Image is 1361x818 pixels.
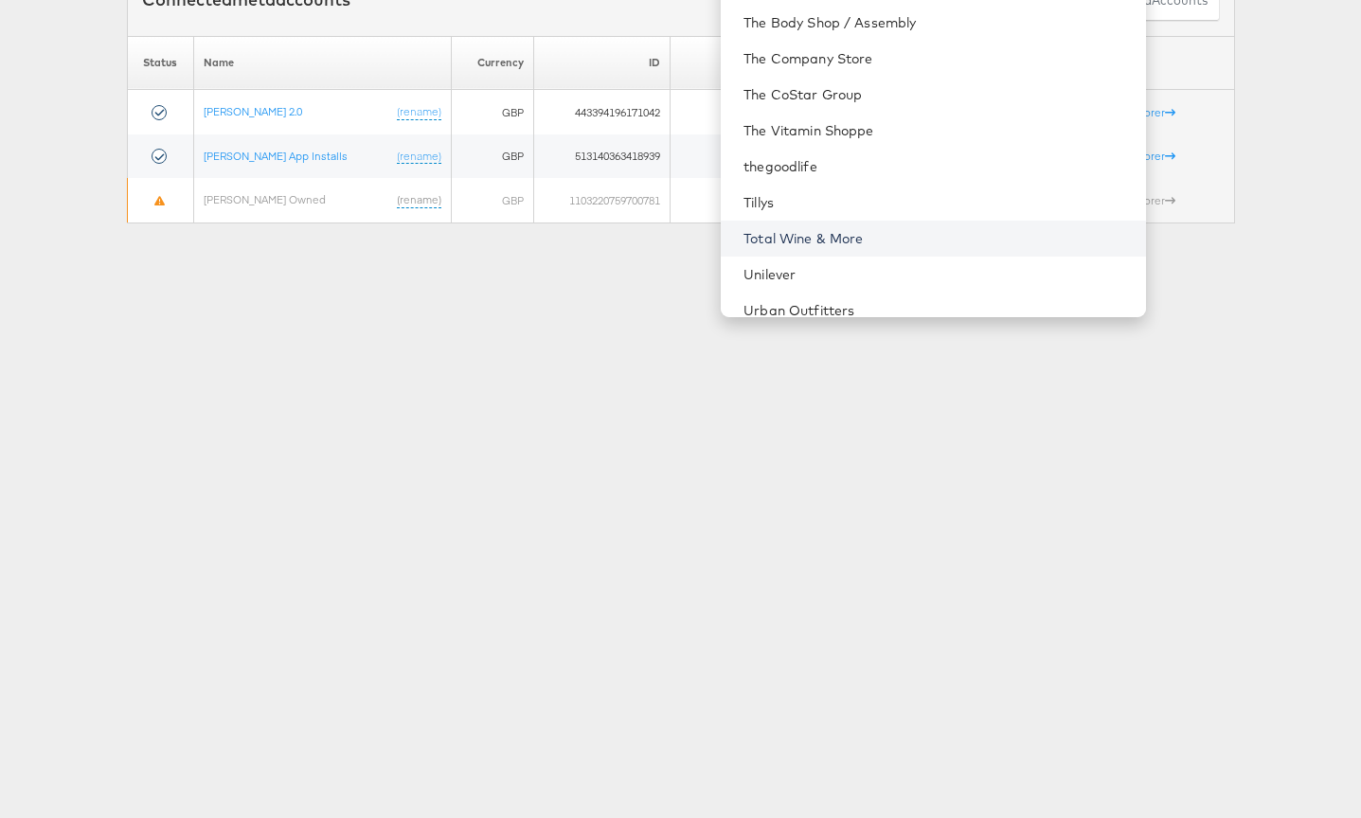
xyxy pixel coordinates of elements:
[127,36,194,90] th: Status
[743,157,1130,176] a: thegoodlife
[397,192,441,208] a: (rename)
[671,134,877,179] td: Europe/[GEOGRAPHIC_DATA]
[671,178,877,222] td: Europe/[GEOGRAPHIC_DATA]
[204,149,348,163] a: [PERSON_NAME] App Installs
[743,85,1130,104] a: The CoStar Group
[397,104,441,120] a: (rename)
[452,178,534,222] td: GBP
[533,134,671,179] td: 513140363418939
[452,134,534,179] td: GBP
[533,178,671,222] td: 1103220759700781
[671,90,877,134] td: Europe/[GEOGRAPHIC_DATA]
[743,193,1130,212] a: Tillys
[533,90,671,134] td: 443394196171042
[533,36,671,90] th: ID
[452,90,534,134] td: GBP
[743,265,1130,284] a: Unilever
[743,229,1130,248] a: Total Wine & More
[204,104,302,118] a: [PERSON_NAME] 2.0
[743,49,1130,68] a: The Company Store
[743,13,1130,32] a: The Body Shop / Assembly
[671,36,877,90] th: Timezone
[452,36,534,90] th: Currency
[397,149,441,165] a: (rename)
[743,121,1130,140] a: The Vitamin Shoppe
[204,192,326,206] a: [PERSON_NAME] Owned
[743,301,1130,320] a: Urban Outfitters
[194,36,452,90] th: Name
